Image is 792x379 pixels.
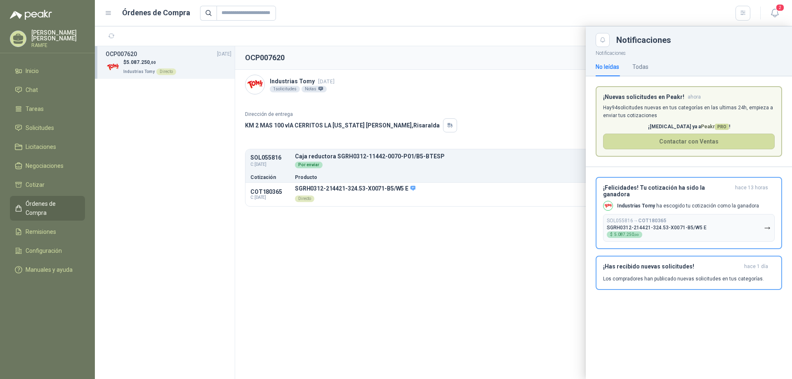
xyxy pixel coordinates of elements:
[607,231,642,238] div: $
[607,225,707,231] p: SGRH0312-214421-324.53-X0071-B5/W5 E
[26,85,38,94] span: Chat
[603,214,775,242] button: SOL055816→COT180365SGRH0312-214421-324.53-X0071-B5/W5 E$5.087.250,00
[603,275,764,282] p: Los compradores han publicado nuevas solicitudes en tus categorías.
[767,6,782,21] button: 2
[688,94,701,101] span: ahora
[10,177,85,193] a: Cotizar
[744,263,768,270] span: hace 1 día
[586,47,792,57] p: Notificaciones
[715,124,729,130] span: PRO
[603,201,613,210] img: Company Logo
[26,66,39,75] span: Inicio
[10,10,52,20] img: Logo peakr
[26,180,45,189] span: Cotizar
[10,139,85,155] a: Licitaciones
[26,161,64,170] span: Negociaciones
[617,203,655,209] b: Industrias Tomy
[10,82,85,98] a: Chat
[603,104,775,120] p: Hay 94 solicitudes nuevas en tus categorías en las ultimas 24h, empieza a enviar tus cotizaciones
[603,263,741,270] h3: ¡Has recibido nuevas solicitudes!
[10,224,85,240] a: Remisiones
[735,184,768,198] span: hace 13 horas
[634,233,639,237] span: ,00
[607,218,666,224] p: SOL055816 →
[26,104,44,113] span: Tareas
[596,256,782,290] button: ¡Has recibido nuevas solicitudes!hace 1 día Los compradores han publicado nuevas solicitudes en t...
[638,218,666,224] b: COT180365
[26,246,62,255] span: Configuración
[26,142,56,151] span: Licitaciones
[10,101,85,117] a: Tareas
[603,184,732,198] h3: ¡Felicidades! Tu cotización ha sido la ganadora
[603,94,684,101] h3: ¡Nuevas solicitudes en Peakr!
[603,123,775,131] p: ¡[MEDICAL_DATA] ya a !
[122,7,190,19] h1: Órdenes de Compra
[616,36,782,44] div: Notificaciones
[596,62,619,71] div: No leídas
[701,124,729,129] span: Peakr
[775,4,785,12] span: 2
[603,134,775,149] button: Contactar con Ventas
[26,199,77,217] span: Órdenes de Compra
[10,158,85,174] a: Negociaciones
[10,120,85,136] a: Solicitudes
[596,177,782,249] button: ¡Felicidades! Tu cotización ha sido la ganadorahace 13 horas Company LogoIndustrias Tomy ha escog...
[31,30,85,41] p: [PERSON_NAME] [PERSON_NAME]
[10,262,85,278] a: Manuales y ayuda
[26,227,56,236] span: Remisiones
[596,33,610,47] button: Close
[10,196,85,221] a: Órdenes de Compra
[10,63,85,79] a: Inicio
[617,202,759,210] p: ha escogido tu cotización como la ganadora
[632,62,648,71] div: Todas
[26,265,73,274] span: Manuales y ayuda
[31,43,85,48] p: RAMFE
[26,123,54,132] span: Solicitudes
[10,243,85,259] a: Configuración
[614,233,639,237] span: 5.087.250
